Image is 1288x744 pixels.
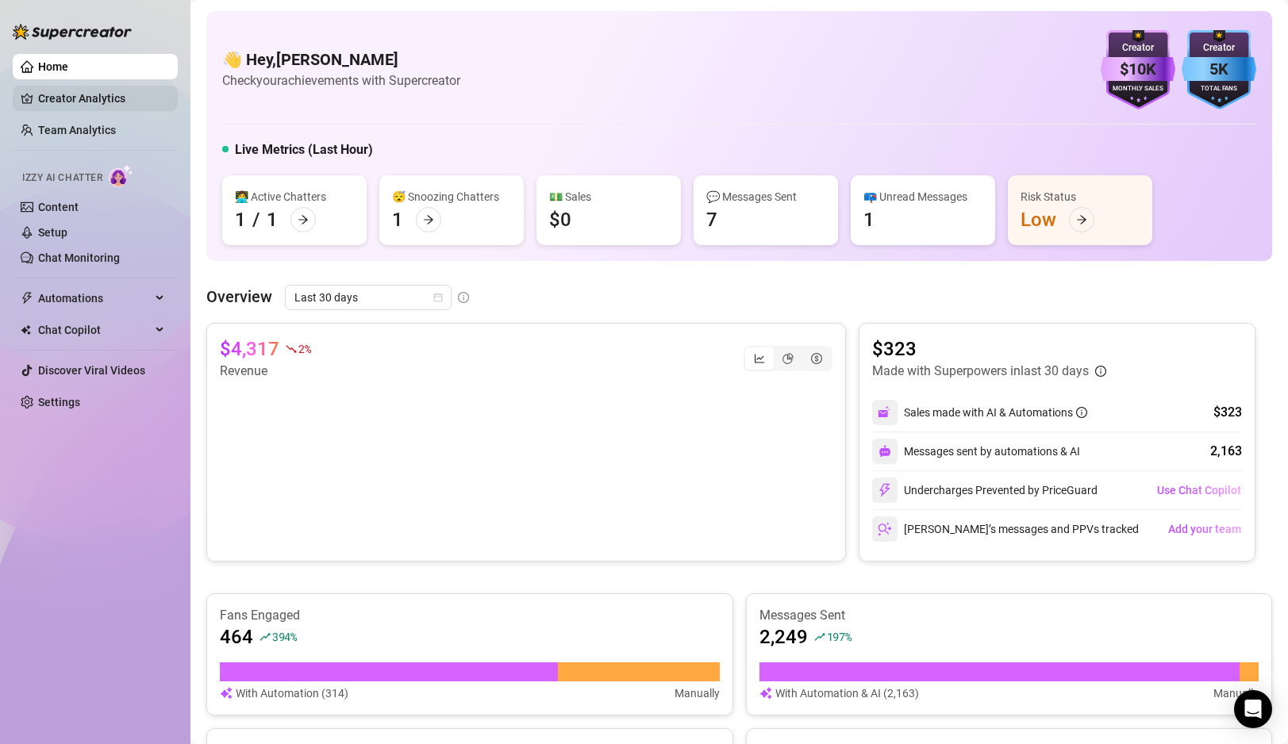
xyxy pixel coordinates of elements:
[1157,484,1241,497] span: Use Chat Copilot
[235,188,354,205] div: 👩‍💻 Active Chatters
[782,353,794,364] span: pie-chart
[872,439,1080,464] div: Messages sent by automations & AI
[878,522,892,536] img: svg%3e
[827,629,852,644] span: 197 %
[878,483,892,497] img: svg%3e
[38,86,165,111] a: Creator Analytics
[863,207,875,232] div: 1
[286,343,297,355] span: fall
[38,60,68,73] a: Home
[222,48,460,71] h4: 👋 Hey, [PERSON_NAME]
[1076,214,1087,225] span: arrow-right
[1101,84,1175,94] div: Monthly Sales
[759,685,772,702] img: svg%3e
[38,396,80,408] a: Settings
[220,607,720,624] article: Fans Engaged
[1076,407,1087,418] span: info-circle
[222,71,460,90] article: Check your achievements with Supercreator
[872,336,1106,362] article: $323
[811,353,822,364] span: dollar-circle
[220,336,279,362] article: $4,317
[1182,57,1256,82] div: 5K
[1213,403,1242,422] div: $323
[1210,442,1242,461] div: 2,163
[267,207,278,232] div: 1
[392,188,511,205] div: 😴 Snoozing Chatters
[298,214,309,225] span: arrow-right
[759,624,808,650] article: 2,249
[1234,690,1272,728] div: Open Intercom Messenger
[235,140,373,159] h5: Live Metrics (Last Hour)
[458,292,469,303] span: info-circle
[775,685,919,702] article: With Automation & AI (2,163)
[872,477,1098,503] div: Undercharges Prevented by PriceGuard
[21,324,31,336] img: Chat Copilot
[294,286,442,309] span: Last 30 days
[38,124,116,136] a: Team Analytics
[206,285,272,309] article: Overview
[1095,366,1106,377] span: info-circle
[759,607,1259,624] article: Messages Sent
[38,226,67,239] a: Setup
[1213,685,1259,702] article: Manually
[38,317,151,343] span: Chat Copilot
[38,251,120,264] a: Chat Monitoring
[392,207,403,232] div: 1
[220,624,253,650] article: 464
[1168,523,1241,535] span: Add your team
[754,353,765,364] span: line-chart
[744,346,832,371] div: segmented control
[21,292,33,305] span: thunderbolt
[1182,40,1256,56] div: Creator
[1182,30,1256,109] img: blue-badge-DgoSNQY1.svg
[879,445,891,458] img: svg%3e
[22,171,102,186] span: Izzy AI Chatter
[38,201,79,213] a: Content
[236,685,348,702] article: With Automation (314)
[549,207,571,232] div: $0
[814,631,825,642] span: rise
[1182,84,1256,94] div: Total Fans
[13,24,132,40] img: logo-BBDzfeDw.svg
[220,685,233,702] img: svg%3e
[706,188,825,205] div: 💬 Messages Sent
[863,188,982,205] div: 📪 Unread Messages
[423,214,434,225] span: arrow-right
[109,164,133,187] img: AI Chatter
[38,286,151,311] span: Automations
[272,629,297,644] span: 394 %
[872,516,1139,542] div: [PERSON_NAME]’s messages and PPVs tracked
[549,188,668,205] div: 💵 Sales
[1156,477,1242,503] button: Use Chat Copilot
[878,405,892,420] img: svg%3e
[675,685,720,702] article: Manually
[1101,30,1175,109] img: purple-badge-B9DA21FR.svg
[235,207,246,232] div: 1
[872,362,1089,381] article: Made with Superpowers in last 30 days
[38,364,145,377] a: Discover Viral Videos
[260,631,271,642] span: rise
[1101,40,1175,56] div: Creator
[904,404,1087,421] div: Sales made with AI & Automations
[1021,188,1140,205] div: Risk Status
[1101,57,1175,82] div: $10K
[1167,516,1242,542] button: Add your team
[433,293,443,302] span: calendar
[298,341,310,356] span: 2 %
[220,362,310,381] article: Revenue
[706,207,717,232] div: 7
